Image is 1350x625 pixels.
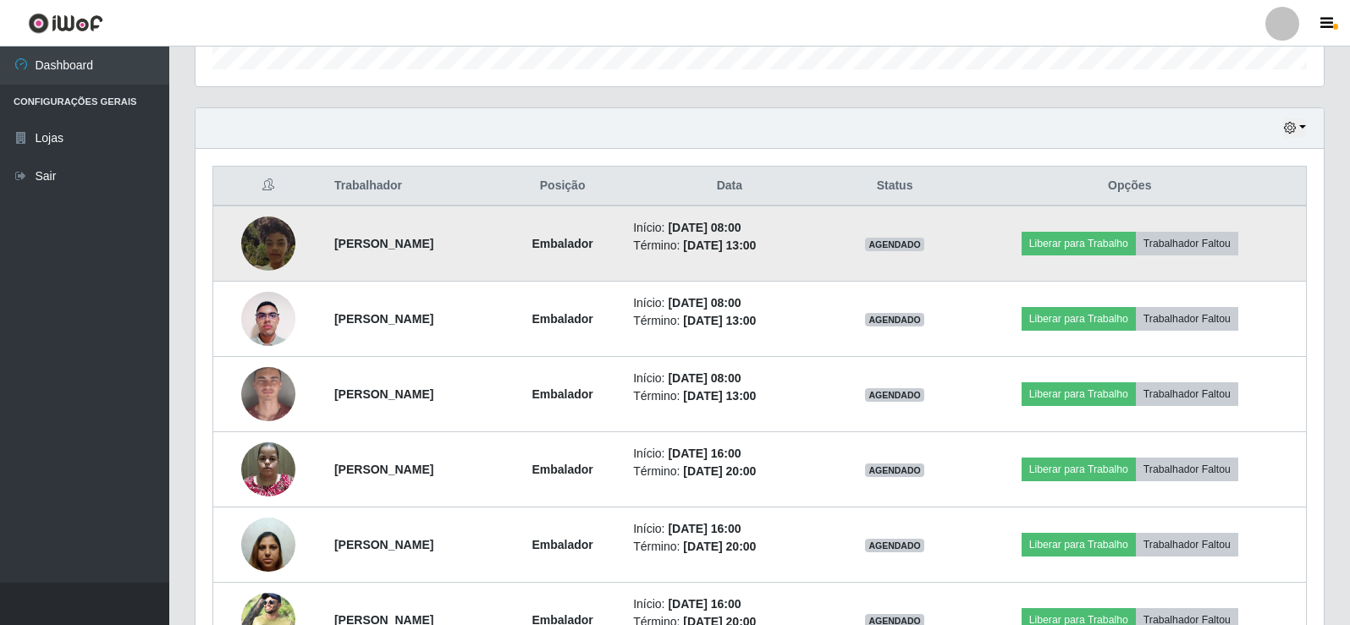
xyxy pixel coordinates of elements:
th: Posição [502,167,623,206]
button: Trabalhador Faltou [1136,382,1238,406]
time: [DATE] 20:00 [683,540,756,553]
img: 1746465298396.jpeg [241,282,295,354]
strong: [PERSON_NAME] [334,312,433,326]
span: AGENDADO [865,388,924,402]
li: Término: [633,538,825,556]
li: Início: [633,294,825,312]
time: [DATE] 16:00 [668,522,741,535]
img: 1746276433825.jpeg [241,195,295,292]
time: [DATE] 08:00 [668,371,741,385]
span: AGENDADO [865,463,924,477]
time: [DATE] 16:00 [668,597,741,611]
time: [DATE] 08:00 [668,296,741,310]
button: Liberar para Trabalho [1022,458,1136,481]
button: Liberar para Trabalho [1022,307,1136,331]
strong: [PERSON_NAME] [334,387,433,401]
time: [DATE] 13:00 [683,389,756,403]
li: Início: [633,370,825,387]
li: Término: [633,387,825,405]
img: CoreUI Logo [28,13,103,34]
img: 1750082443540.jpeg [241,338,295,450]
li: Início: [633,445,825,463]
strong: [PERSON_NAME] [334,463,433,476]
th: Data [623,167,835,206]
th: Opções [954,167,1307,206]
button: Trabalhador Faltou [1136,533,1238,556]
img: 1712714567127.jpeg [241,433,295,505]
img: 1730150027487.jpeg [241,508,295,580]
time: [DATE] 13:00 [683,314,756,327]
th: Trabalhador [324,167,502,206]
button: Liberar para Trabalho [1022,382,1136,406]
span: AGENDADO [865,313,924,326]
strong: Embalador [532,387,592,401]
strong: Embalador [532,538,592,551]
li: Início: [633,595,825,613]
span: AGENDADO [865,238,924,251]
strong: [PERSON_NAME] [334,538,433,551]
li: Início: [633,520,825,538]
button: Liberar para Trabalho [1022,232,1136,255]
button: Trabalhador Faltou [1136,307,1238,331]
button: Trabalhador Faltou [1136,458,1238,481]
strong: Embalador [532,237,592,250]
li: Término: [633,237,825,255]
time: [DATE] 13:00 [683,238,756,252]
time: [DATE] 20:00 [683,464,756,478]
button: Trabalhador Faltou [1136,232,1238,255]
strong: [PERSON_NAME] [334,237,433,250]
li: Início: [633,219,825,237]
li: Término: [633,463,825,480]
li: Término: [633,312,825,330]
th: Status [835,167,953,206]
span: AGENDADO [865,539,924,552]
strong: Embalador [532,312,592,326]
button: Liberar para Trabalho [1022,533,1136,556]
strong: Embalador [532,463,592,476]
time: [DATE] 16:00 [668,447,741,460]
time: [DATE] 08:00 [668,221,741,234]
